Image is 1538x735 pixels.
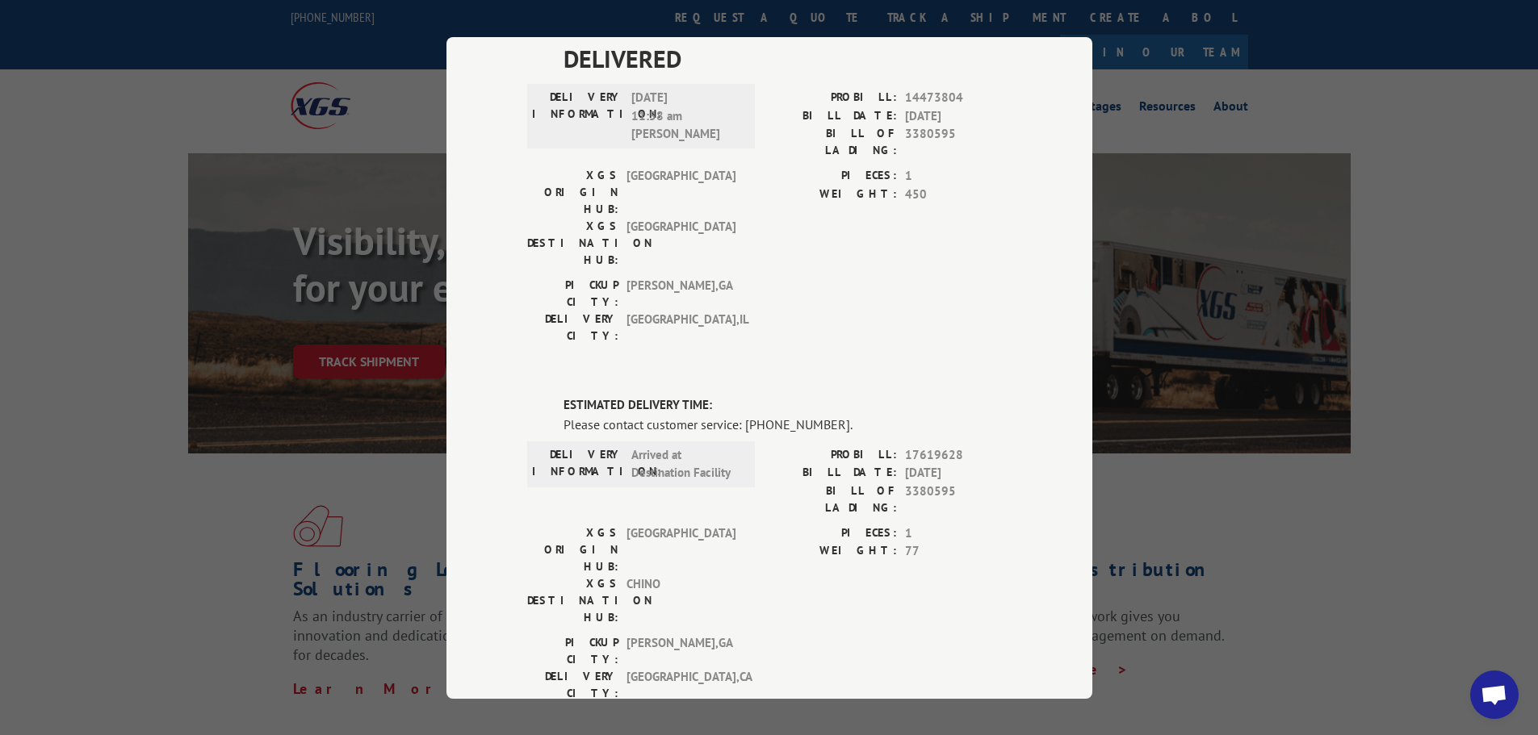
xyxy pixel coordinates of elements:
[532,445,623,482] label: DELIVERY INFORMATION:
[905,464,1012,482] span: [DATE]
[564,396,1012,415] label: ESTIMATED DELIVERY TIME:
[769,167,897,186] label: PIECES:
[564,414,1012,433] div: Please contact customer service: [PHONE_NUMBER].
[631,445,740,482] span: Arrived at Destination Facility
[527,667,618,701] label: DELIVERY CITY:
[905,167,1012,186] span: 1
[769,106,897,125] label: BILL DATE:
[527,574,618,625] label: XGS DESTINATION HUB:
[527,311,618,345] label: DELIVERY CITY:
[527,524,618,574] label: XGS ORIGIN HUB:
[564,40,1012,77] span: DELIVERED
[769,482,897,516] label: BILL OF LADING:
[627,633,735,667] span: [PERSON_NAME] , GA
[631,89,740,144] span: [DATE] 11:58 am [PERSON_NAME]
[532,89,623,144] label: DELIVERY INFORMATION:
[527,167,618,218] label: XGS ORIGIN HUB:
[1470,670,1519,719] div: Open chat
[627,524,735,574] span: [GEOGRAPHIC_DATA]
[905,185,1012,203] span: 450
[905,445,1012,464] span: 17619628
[905,524,1012,542] span: 1
[769,125,897,159] label: BILL OF LADING:
[527,218,618,269] label: XGS DESTINATION HUB:
[627,277,735,311] span: [PERSON_NAME] , GA
[905,106,1012,125] span: [DATE]
[627,574,735,625] span: CHINO
[769,542,897,561] label: WEIGHT:
[905,542,1012,561] span: 77
[627,667,735,701] span: [GEOGRAPHIC_DATA] , CA
[905,125,1012,159] span: 3380595
[627,167,735,218] span: [GEOGRAPHIC_DATA]
[905,89,1012,107] span: 14473804
[769,445,897,464] label: PROBILL:
[527,277,618,311] label: PICKUP CITY:
[769,185,897,203] label: WEIGHT:
[769,89,897,107] label: PROBILL:
[627,218,735,269] span: [GEOGRAPHIC_DATA]
[627,311,735,345] span: [GEOGRAPHIC_DATA] , IL
[905,482,1012,516] span: 3380595
[769,464,897,482] label: BILL DATE:
[527,633,618,667] label: PICKUP CITY:
[769,524,897,542] label: PIECES:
